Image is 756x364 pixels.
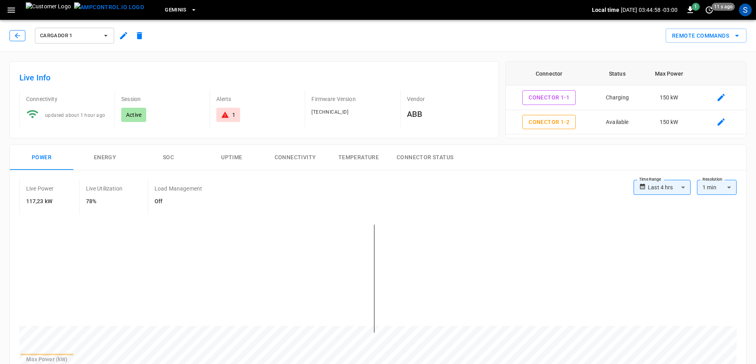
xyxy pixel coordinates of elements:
span: Geminis [165,6,187,15]
p: Session [121,95,203,103]
th: Connector [506,62,593,86]
button: Conector 1-1 [522,90,576,105]
p: Vendor [407,95,489,103]
span: [TECHNICAL_ID] [311,109,348,115]
div: remote commands options [666,29,746,43]
span: updated about 1 hour ago [45,112,105,118]
div: Last 4 hrs [648,180,691,195]
p: Load Management [155,185,202,192]
td: 150 kW [642,110,696,135]
div: 1 [232,111,235,119]
h6: Off [155,197,202,206]
p: Active [126,111,141,119]
button: Connector Status [390,145,460,170]
th: Max Power [642,62,696,86]
div: 1 min [697,180,737,195]
p: Connectivity [26,95,108,103]
div: profile-icon [739,4,752,16]
button: Temperature [327,145,390,170]
p: Live Power [26,185,54,192]
span: 11 s ago [712,3,735,11]
td: Preparing [593,134,642,159]
button: set refresh interval [703,4,716,16]
h6: 78% [86,197,122,206]
img: ampcontrol.io logo [74,2,144,12]
td: Charging [593,86,642,110]
td: 150 kW [642,134,696,159]
h6: 117,23 kW [26,197,54,206]
h6: Live Info [19,71,489,84]
button: Connectivity [263,145,327,170]
button: Power [10,145,73,170]
label: Time Range [639,176,661,183]
button: Cargador 1 [35,28,114,44]
label: Resolution [703,176,722,183]
h6: ABB [407,108,489,120]
p: [DATE] 03:44:58 -03:00 [621,6,678,14]
p: Alerts [216,95,298,103]
button: Remote Commands [666,29,746,43]
img: Customer Logo [26,2,71,17]
button: Energy [73,145,137,170]
button: Uptime [200,145,263,170]
span: 1 [692,3,700,11]
table: connector table [506,62,746,183]
td: Available [593,110,642,135]
button: Conector 1-2 [522,115,576,130]
p: Live Utilization [86,185,122,192]
p: Local time [592,6,619,14]
button: Geminis [162,2,200,18]
span: Cargador 1 [40,31,99,40]
p: Firmware Version [311,95,393,103]
td: 150 kW [642,86,696,110]
th: Status [593,62,642,86]
button: SOC [137,145,200,170]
